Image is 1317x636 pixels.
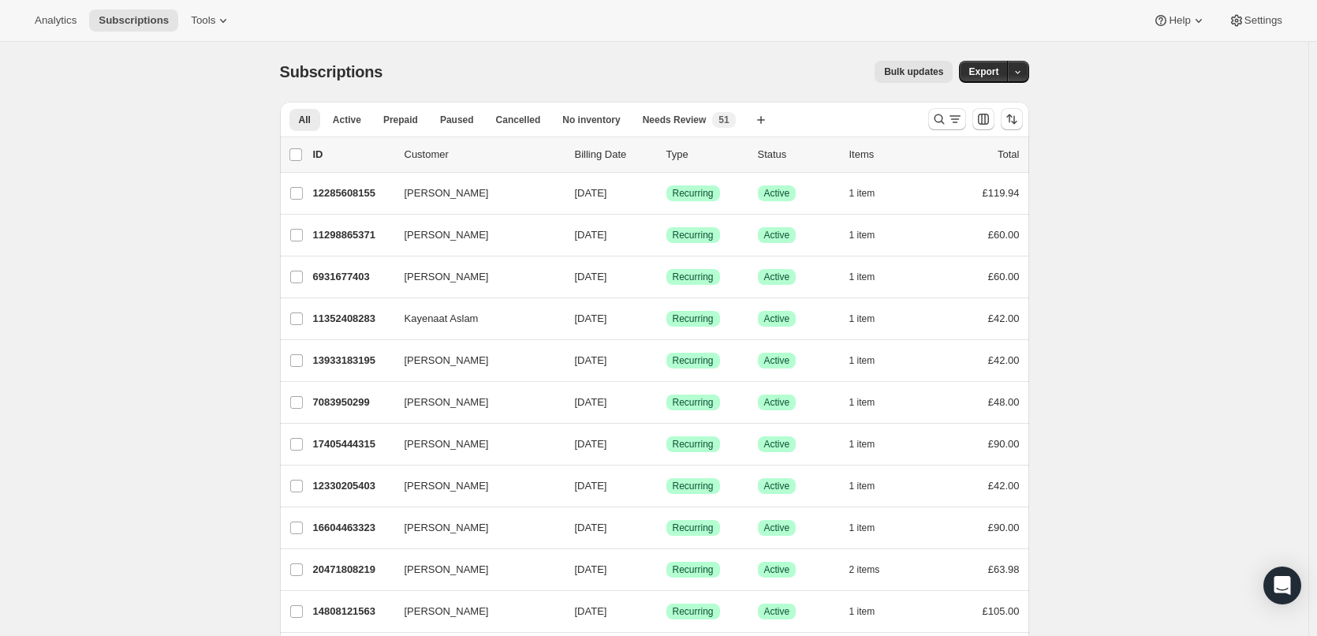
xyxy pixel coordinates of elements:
span: [DATE] [575,312,607,324]
span: 1 item [849,187,875,200]
button: 1 item [849,475,893,497]
p: 6931677403 [313,269,392,285]
p: 16604463323 [313,520,392,536]
button: Analytics [25,9,86,32]
span: 1 item [849,396,875,409]
button: 1 item [849,350,893,372]
span: Recurring [673,563,714,576]
span: Subscriptions [99,14,169,27]
span: Analytics [35,14,76,27]
button: 1 item [849,182,893,204]
span: £60.00 [988,229,1020,241]
span: [PERSON_NAME] [405,478,489,494]
span: £42.00 [988,480,1020,492]
div: 6931677403[PERSON_NAME][DATE]SuccessRecurringSuccessActive1 item£60.00 [313,266,1020,288]
button: 1 item [849,433,893,455]
p: 20471808219 [313,562,392,578]
span: Help [1169,14,1190,27]
p: 11352408283 [313,311,392,327]
button: Tools [181,9,241,32]
span: Recurring [673,438,714,451]
p: Total [998,147,1019,163]
button: [PERSON_NAME] [395,599,553,624]
span: [DATE] [575,187,607,199]
div: 14808121563[PERSON_NAME][DATE]SuccessRecurringSuccessActive1 item£105.00 [313,600,1020,623]
span: Prepaid [383,114,418,126]
button: 2 items [849,559,897,581]
div: 13933183195[PERSON_NAME][DATE]SuccessRecurringSuccessActive1 item£42.00 [313,350,1020,372]
span: Bulk updates [884,65,943,78]
div: 12330205403[PERSON_NAME][DATE]SuccessRecurringSuccessActive1 item£42.00 [313,475,1020,497]
p: Customer [405,147,562,163]
span: [PERSON_NAME] [405,269,489,285]
div: 7083950299[PERSON_NAME][DATE]SuccessRecurringSuccessActive1 item£48.00 [313,391,1020,413]
span: [DATE] [575,354,607,366]
button: Export [959,61,1008,83]
button: [PERSON_NAME] [395,390,553,415]
button: 1 item [849,600,893,623]
span: £90.00 [988,522,1020,533]
span: Recurring [673,229,714,241]
span: 1 item [849,480,875,492]
button: [PERSON_NAME] [395,515,553,541]
div: 12285608155[PERSON_NAME][DATE]SuccessRecurringSuccessActive1 item£119.94 [313,182,1020,204]
button: Kayenaat Aslam [395,306,553,331]
span: £42.00 [988,354,1020,366]
span: Active [764,354,790,367]
span: [PERSON_NAME] [405,395,489,410]
span: Recurring [673,480,714,492]
span: Tools [191,14,215,27]
div: IDCustomerBilling DateTypeStatusItemsTotal [313,147,1020,163]
span: Active [764,563,790,576]
button: [PERSON_NAME] [395,432,553,457]
button: [PERSON_NAME] [395,181,553,206]
span: [PERSON_NAME] [405,353,489,369]
span: £119.94 [983,187,1020,199]
div: 11298865371[PERSON_NAME][DATE]SuccessRecurringSuccessActive1 item£60.00 [313,224,1020,246]
span: Active [764,522,790,534]
p: Status [758,147,837,163]
span: [DATE] [575,396,607,408]
span: Subscriptions [280,63,383,80]
button: 1 item [849,308,893,330]
span: [DATE] [575,271,607,282]
span: £42.00 [988,312,1020,324]
p: 14808121563 [313,604,392,619]
span: £48.00 [988,396,1020,408]
span: [PERSON_NAME] [405,185,489,201]
span: Active [764,271,790,283]
button: [PERSON_NAME] [395,348,553,373]
span: [DATE] [575,480,607,492]
span: Recurring [673,187,714,200]
span: No inventory [562,114,620,126]
span: Settings [1244,14,1282,27]
button: 1 item [849,517,893,539]
span: Recurring [673,396,714,409]
span: £105.00 [983,605,1020,617]
div: Type [666,147,745,163]
span: Active [764,396,790,409]
span: [PERSON_NAME] [405,604,489,619]
span: [DATE] [575,605,607,617]
button: Sort the results [1001,108,1023,130]
span: Recurring [673,605,714,618]
button: [PERSON_NAME] [395,264,553,290]
span: Recurring [673,354,714,367]
span: 2 items [849,563,880,576]
p: ID [313,147,392,163]
span: [DATE] [575,438,607,450]
p: 12285608155 [313,185,392,201]
span: Active [764,605,790,618]
span: Recurring [673,312,714,325]
span: Paused [440,114,474,126]
div: Open Intercom Messenger [1263,567,1301,604]
button: Subscriptions [89,9,178,32]
button: Help [1144,9,1215,32]
span: Kayenaat Aslam [405,311,479,327]
div: Items [849,147,928,163]
span: £63.98 [988,563,1020,575]
span: [PERSON_NAME] [405,562,489,578]
div: 11352408283Kayenaat Aslam[DATE]SuccessRecurringSuccessActive1 item£42.00 [313,308,1020,330]
p: 17405444315 [313,436,392,452]
p: 7083950299 [313,395,392,410]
